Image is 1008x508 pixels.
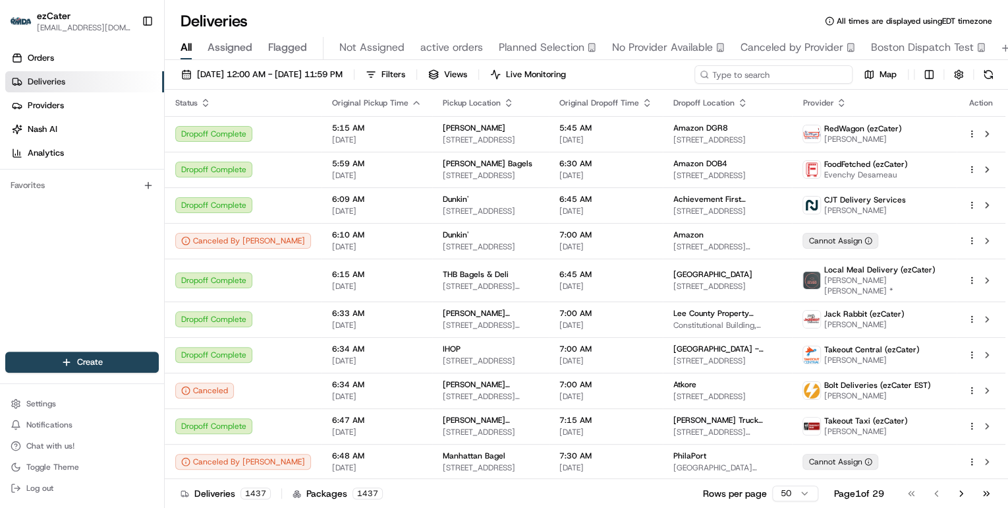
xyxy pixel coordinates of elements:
[837,16,992,26] span: All times are displayed using EDT timezone
[673,356,781,366] span: [STREET_ADDRESS]
[360,65,411,84] button: Filters
[443,123,505,133] span: [PERSON_NAME]
[443,158,532,169] span: [PERSON_NAME] Bagels
[824,380,930,391] span: Bolt Deliveries (ezCater EST)
[26,398,56,409] span: Settings
[802,98,833,108] span: Provider
[694,65,853,84] input: Type to search
[443,135,538,145] span: [STREET_ADDRESS]
[5,71,164,92] a: Deliveries
[332,241,422,252] span: [DATE]
[125,191,211,205] span: API Documentation
[224,130,240,146] button: Start new chat
[673,379,696,390] span: Atkore
[175,454,311,470] div: Canceled By [PERSON_NAME]
[11,17,32,26] img: ezCater
[824,416,907,426] span: Takeout Taxi (ezCater)
[559,170,652,181] span: [DATE]
[175,65,349,84] button: [DATE] 12:00 AM - [DATE] 11:59 PM
[352,488,383,499] div: 1437
[559,206,652,216] span: [DATE]
[443,320,538,331] span: [STREET_ADDRESS][PERSON_NAME]
[332,194,422,205] span: 6:09 AM
[824,391,930,401] span: [PERSON_NAME]
[703,487,767,500] p: Rows per page
[93,223,159,234] a: Powered byPylon
[673,123,728,133] span: Amazon DGR8
[332,135,422,145] span: [DATE]
[673,170,781,181] span: [STREET_ADDRESS]
[824,426,907,437] span: [PERSON_NAME]
[332,98,408,108] span: Original Pickup Time
[673,451,706,461] span: PhilaPort
[28,100,64,111] span: Providers
[443,281,538,292] span: [STREET_ADDRESS][PERSON_NAME]
[444,69,467,80] span: Views
[5,48,164,69] a: Orders
[28,76,65,88] span: Deliveries
[559,281,652,292] span: [DATE]
[559,98,639,108] span: Original Dropoff Time
[673,320,781,331] span: Constitutional Building, [STREET_ADDRESS][PERSON_NAME][PERSON_NAME]
[559,427,652,437] span: [DATE]
[443,269,509,280] span: THB Bagels & Deli
[175,98,198,108] span: Status
[802,233,878,249] div: Cannot Assign
[559,230,652,240] span: 7:00 AM
[673,415,781,426] span: [PERSON_NAME] Truck Centers
[824,319,904,330] span: [PERSON_NAME]
[803,161,820,178] img: FoodFetched.jpg
[559,123,652,133] span: 5:45 AM
[824,159,907,170] span: FoodFetched (ezCater)
[5,416,159,434] button: Notifications
[559,344,652,354] span: 7:00 AM
[673,344,781,354] span: [GEOGRAPHIC_DATA] - School Nutrition
[268,40,307,55] span: Flagged
[741,40,843,55] span: Canceled by Provider
[332,391,422,402] span: [DATE]
[8,186,106,210] a: 📗Knowledge Base
[26,462,79,472] span: Toggle Theme
[26,191,101,205] span: Knowledge Base
[559,158,652,169] span: 6:30 AM
[484,65,572,84] button: Live Monitoring
[559,379,652,390] span: 7:00 AM
[332,320,422,331] span: [DATE]
[673,281,781,292] span: [STREET_ADDRESS]
[332,269,422,280] span: 6:15 AM
[5,143,164,164] a: Analytics
[175,383,234,398] button: Canceled
[443,206,538,216] span: [STREET_ADDRESS]
[824,134,901,144] span: [PERSON_NAME]
[175,233,311,249] button: Canceled By [PERSON_NAME]
[26,441,74,451] span: Chat with us!
[13,126,37,150] img: 1736555255976-a54dd68f-1ca7-489b-9aae-adbdc363a1c4
[673,462,781,473] span: [GEOGRAPHIC_DATA][STREET_ADDRESS][US_STATE]
[967,98,995,108] div: Action
[506,69,566,80] span: Live Monitoring
[443,230,468,240] span: Dunkin'
[559,241,652,252] span: [DATE]
[443,194,468,205] span: Dunkin'
[559,451,652,461] span: 7:30 AM
[824,123,901,134] span: RedWagon (ezCater)
[5,175,159,196] div: Favorites
[5,458,159,476] button: Toggle Theme
[37,9,70,22] button: ezCater
[332,123,422,133] span: 5:15 AM
[332,308,422,319] span: 6:33 AM
[111,193,122,203] div: 💻
[443,308,538,319] span: [PERSON_NAME] Doughnuts
[443,241,538,252] span: [STREET_ADDRESS]
[824,344,919,355] span: Takeout Central (ezCater)
[28,52,54,64] span: Orders
[499,40,584,55] span: Planned Selection
[37,22,131,33] button: [EMAIL_ADDRESS][DOMAIN_NAME]
[559,194,652,205] span: 6:45 AM
[559,391,652,402] span: [DATE]
[803,272,820,289] img: lmd_logo.png
[803,125,820,143] img: time_to_eat_nevada_logo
